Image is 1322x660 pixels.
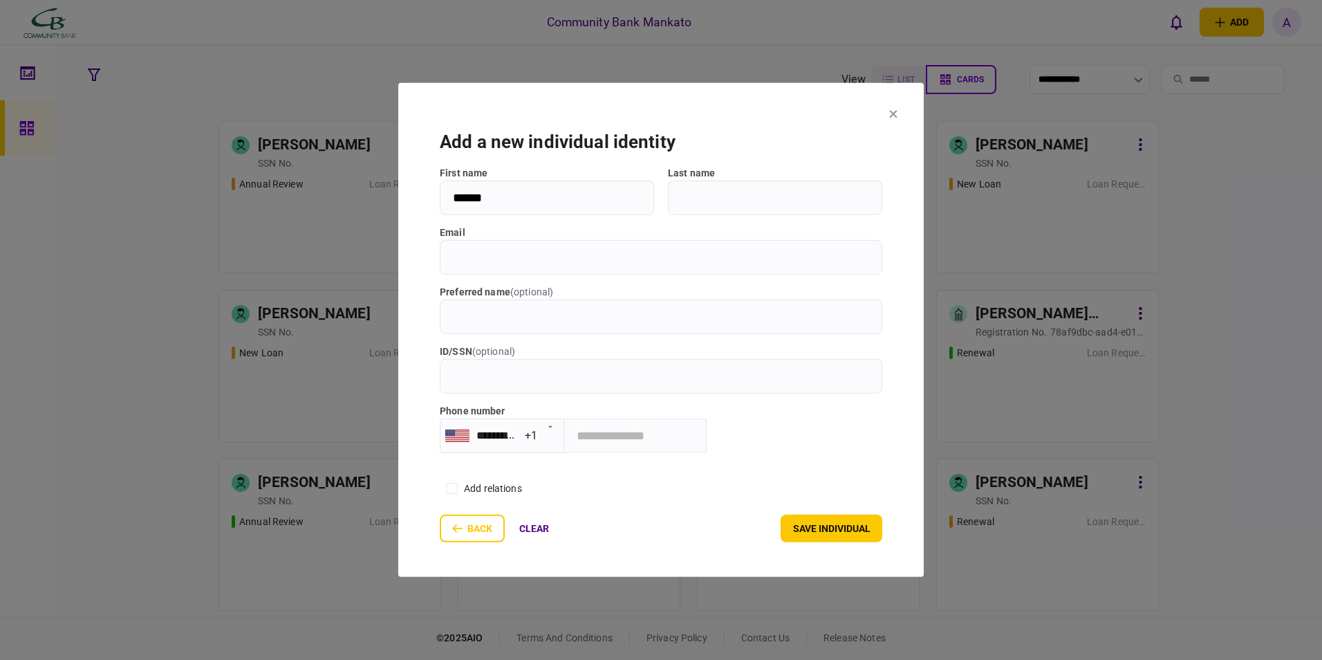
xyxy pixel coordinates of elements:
label: Last name [668,166,882,181]
div: add relations [464,482,522,496]
span: ( optional ) [510,286,553,297]
label: ID/SSN [440,345,882,359]
button: save individual [781,515,882,542]
input: First name [440,181,654,215]
img: us [445,430,469,442]
input: email [440,240,882,275]
div: +1 [525,428,537,443]
input: Preferred name [440,300,882,334]
span: ( optional ) [472,346,515,357]
label: First name [440,166,654,181]
input: Last name [668,181,882,215]
label: Phone number [440,405,505,416]
label: Preferred name [440,285,882,300]
label: email [440,226,882,240]
h1: add a new individual identity [440,131,882,152]
button: clear [508,515,560,542]
input: ID/SSN [440,359,882,394]
button: Open [541,416,560,435]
